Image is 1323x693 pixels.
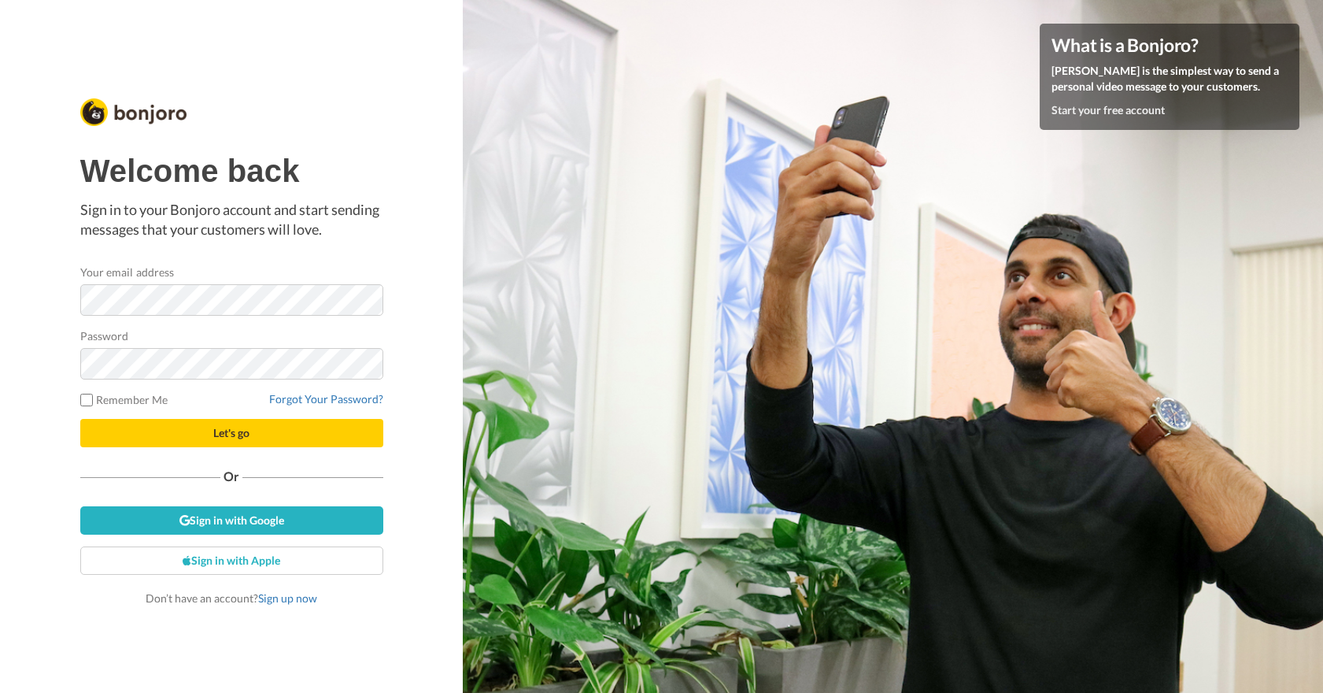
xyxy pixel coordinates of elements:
a: Forgot Your Password? [269,392,383,406]
p: [PERSON_NAME] is the simplest way to send a personal video message to your customers. [1051,63,1288,94]
label: Your email address [80,264,174,280]
a: Start your free account [1051,103,1165,117]
input: Remember Me [80,394,93,406]
label: Remember Me [80,391,168,408]
h4: What is a Bonjoro? [1051,35,1288,55]
span: Let's go [213,426,249,439]
button: Let's go [80,419,383,447]
label: Password [80,328,129,344]
a: Sign in with Google [80,506,383,535]
span: Or [220,471,242,482]
a: Sign in with Apple [80,547,383,575]
span: Don’t have an account? [146,591,317,605]
h1: Welcome back [80,154,383,188]
p: Sign in to your Bonjoro account and start sending messages that your customers will love. [80,200,383,240]
a: Sign up now [258,591,317,605]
